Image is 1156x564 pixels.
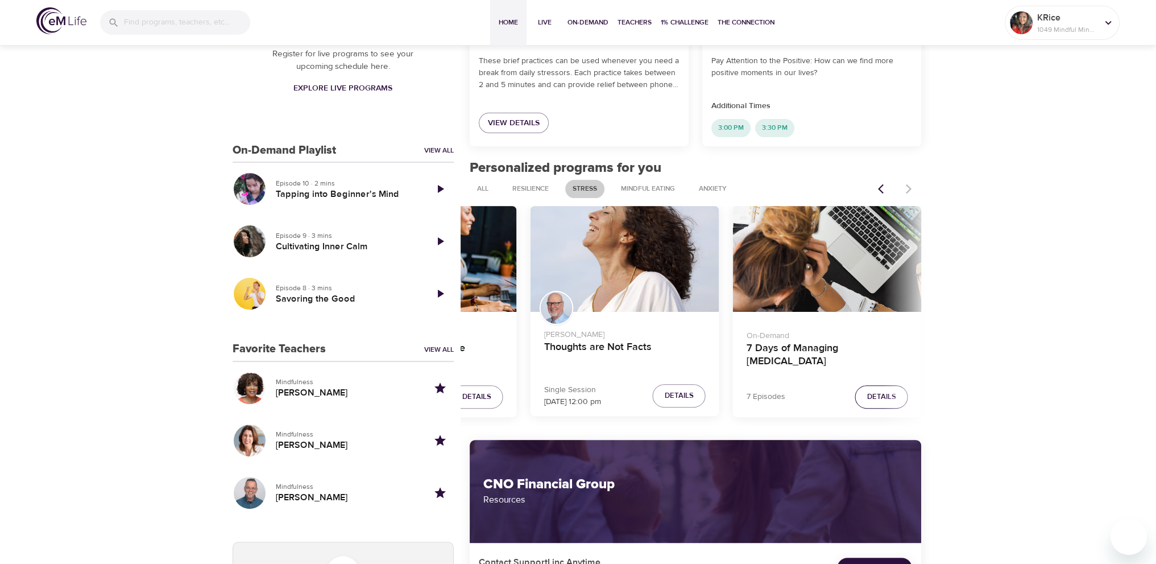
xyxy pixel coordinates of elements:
p: Episode 8 · 3 mins [276,283,417,293]
a: Explore Live Programs [289,78,397,99]
button: Details [855,385,908,409]
p: Mindfulness [276,377,417,387]
button: 7 Days of Happiness in the Workplace [328,206,517,312]
span: Teachers [618,17,652,28]
h5: Tapping into Beginner's Mind [276,188,417,200]
p: Episode 9 · 3 mins [276,230,417,241]
iframe: Button to launch messaging window [1111,518,1147,555]
span: Anxiety [692,184,734,194]
span: On-Demand [567,17,608,28]
a: Play Episode [426,175,454,203]
span: Details [867,390,896,404]
p: 7 Episodes [747,391,785,403]
button: 7 Days of Managing Workplace Stress [733,206,922,312]
h3: On-Demand Playlist [233,144,336,157]
img: logo [36,7,86,34]
input: Find programs, teachers, etc... [124,10,250,35]
a: View All [424,345,454,355]
p: Pay Attention to the Positive: How can we find more positive moments in our lives? [711,55,912,79]
h4: 7 Days of Happiness in the Workplace [342,342,503,369]
a: Play Episode [426,280,454,307]
button: Cultivating Inner Calm [233,224,267,258]
h5: Cultivating Inner Calm [276,241,417,253]
p: [DATE] 12:00 pm [544,396,601,408]
a: View Details [479,113,549,134]
a: View All [424,146,454,155]
button: Savoring the Good [233,277,267,311]
span: 3:00 PM [711,123,751,133]
span: Details [665,389,694,402]
p: Additional Times [711,100,912,112]
h5: [PERSON_NAME] [276,387,417,399]
div: Stress [565,180,604,198]
button: Details [450,385,503,409]
span: All [470,184,495,194]
span: The Connection [718,17,774,28]
h4: 7 Days of Managing [MEDICAL_DATA] [747,342,908,369]
div: Mindful Eating [614,180,682,198]
button: Thoughts are Not Facts [531,206,719,312]
p: KRice [1037,11,1097,24]
div: 3:30 PM [755,119,794,137]
span: Home [495,17,522,28]
div: Anxiety [691,180,734,198]
span: 3:30 PM [755,123,794,133]
h5: Savoring the Good [276,293,417,305]
a: Play Episode [426,228,454,255]
p: [PERSON_NAME] [544,324,706,341]
h5: [PERSON_NAME] [276,492,417,504]
span: Explore Live Programs [293,81,392,96]
span: Stress [566,184,604,194]
h3: Favorite Teachers [233,343,326,356]
button: Tapping into Beginner's Mind [233,172,267,206]
p: Mindfulness [276,481,417,492]
span: Details [462,390,491,404]
button: Profile for Elmo Shade [233,476,267,510]
button: Details [653,384,706,407]
button: Profile for Susan Peacock [233,423,267,458]
p: 1049 Mindful Minutes [1037,24,1097,35]
h2: Personalized programs for you [470,160,922,176]
p: On-Demand [747,326,908,342]
button: Previous items [871,176,896,201]
h4: Thoughts are Not Facts [544,341,706,368]
span: 1% Challenge [661,17,708,28]
p: On-Demand [342,326,503,342]
span: Live [531,17,558,28]
div: Resilience [505,180,556,198]
span: View Details [488,116,540,130]
p: Resources [483,493,908,507]
h2: CNO Financial Group [483,476,908,493]
p: These brief practices can be used whenever you need a break from daily stressors. Each practice t... [479,55,679,91]
p: Mindfulness [276,429,417,439]
h5: [PERSON_NAME] [276,439,417,451]
p: Register for live programs to see your upcoming schedule here. [255,48,431,73]
span: Mindful Eating [614,184,682,194]
p: Single Session [544,384,601,396]
span: Resilience [506,184,556,194]
img: Remy Sharp [1010,11,1033,34]
button: Profile for Janet Alston Jackson [233,371,267,405]
p: Episode 10 · 2 mins [276,178,417,188]
div: All [470,180,496,198]
div: 3:00 PM [711,119,751,137]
